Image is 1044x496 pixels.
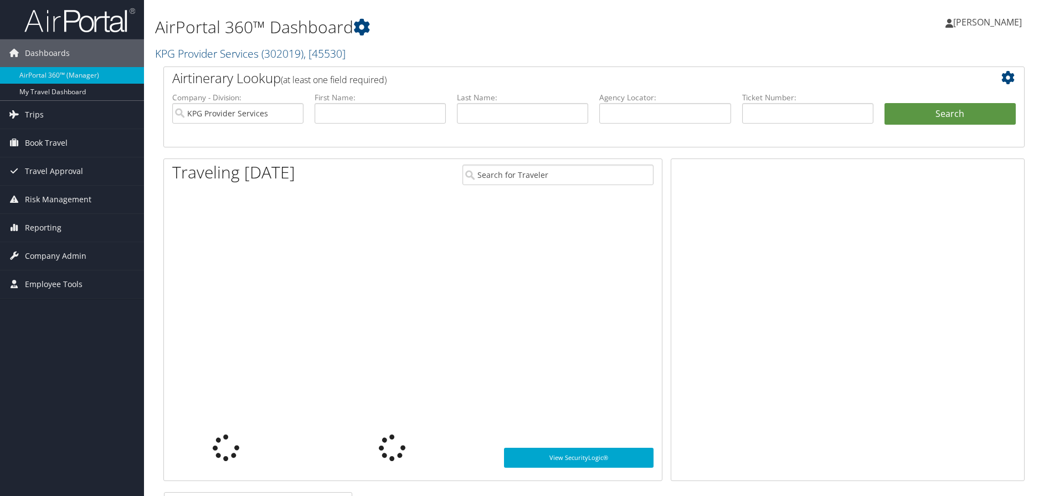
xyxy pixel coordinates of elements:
button: Search [884,103,1016,125]
span: ( 302019 ) [261,46,304,61]
h2: Airtinerary Lookup [172,69,944,88]
label: Company - Division: [172,92,304,103]
label: First Name: [315,92,446,103]
span: Reporting [25,214,61,242]
a: KPG Provider Services [155,46,346,61]
input: Search for Traveler [462,165,654,185]
img: airportal-logo.png [24,7,135,33]
a: [PERSON_NAME] [945,6,1033,39]
h1: AirPortal 360™ Dashboard [155,16,740,39]
span: Employee Tools [25,270,83,298]
span: Dashboards [25,39,70,67]
span: Book Travel [25,129,68,157]
a: View SecurityLogic® [504,448,654,468]
label: Ticket Number: [742,92,873,103]
span: Travel Approval [25,157,83,185]
span: , [ 45530 ] [304,46,346,61]
label: Last Name: [457,92,588,103]
h1: Traveling [DATE] [172,161,295,184]
span: Company Admin [25,242,86,270]
label: Agency Locator: [599,92,731,103]
span: Risk Management [25,186,91,213]
span: (at least one field required) [281,74,387,86]
span: Trips [25,101,44,129]
span: [PERSON_NAME] [953,16,1022,28]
